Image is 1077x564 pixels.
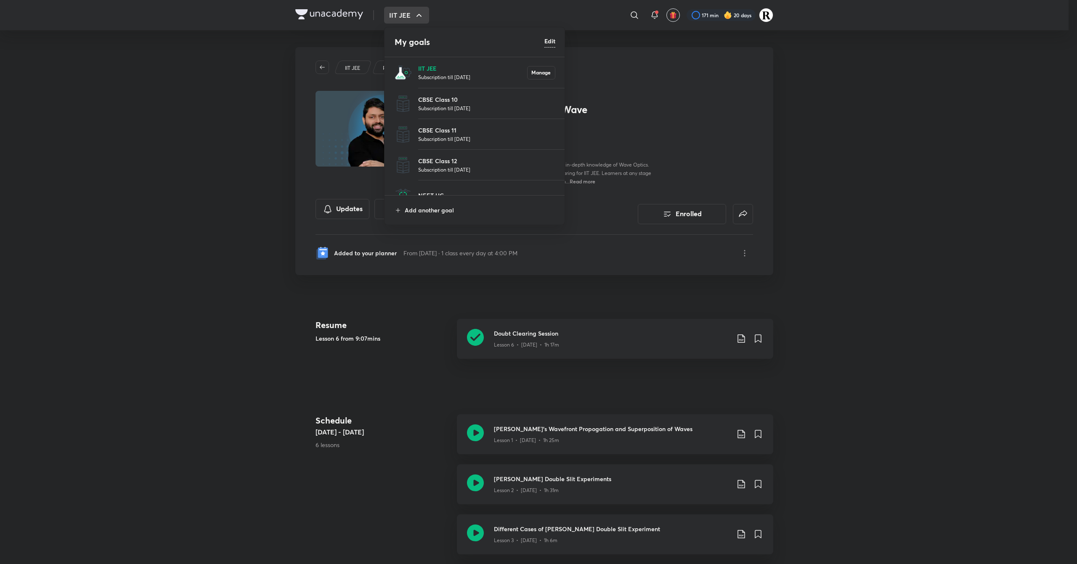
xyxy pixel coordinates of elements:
[395,36,544,48] h4: My goals
[418,156,555,165] p: CBSE Class 12
[418,95,555,104] p: CBSE Class 10
[527,66,555,79] button: Manage
[395,126,411,143] img: CBSE Class 11
[418,64,527,73] p: IIT JEE
[418,104,555,112] p: Subscription till [DATE]
[395,157,411,174] img: CBSE Class 12
[544,37,555,45] h6: Edit
[418,126,555,135] p: CBSE Class 11
[418,135,555,143] p: Subscription till [DATE]
[418,191,555,200] p: NEET UG
[418,165,555,174] p: Subscription till [DATE]
[395,64,411,81] img: IIT JEE
[418,73,527,81] p: Subscription till [DATE]
[405,206,555,214] p: Add another goal
[395,95,411,112] img: CBSE Class 10
[395,187,411,204] img: NEET UG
